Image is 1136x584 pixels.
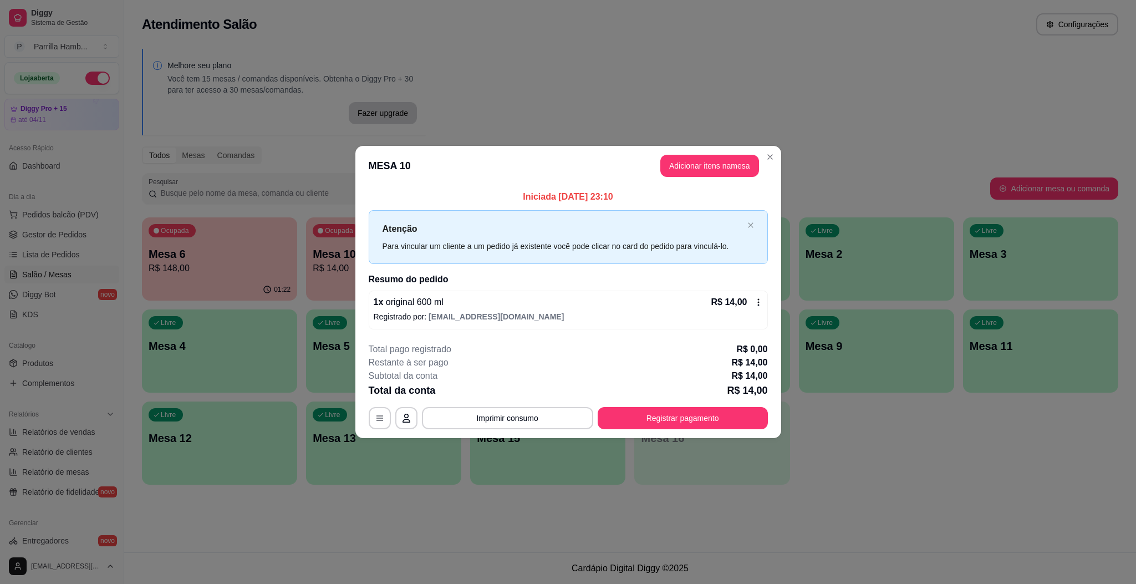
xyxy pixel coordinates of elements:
span: original 600 ml [383,297,444,307]
p: R$ 14,00 [732,356,768,369]
div: Para vincular um cliente a um pedido já existente você pode clicar no card do pedido para vinculá... [383,240,743,252]
h2: Resumo do pedido [369,273,768,286]
button: Adicionar itens namesa [660,155,759,177]
p: Atenção [383,222,743,236]
p: R$ 14,00 [711,296,747,309]
p: 1 x [374,296,444,309]
p: R$ 0,00 [736,343,767,356]
p: Subtotal da conta [369,369,438,383]
span: close [747,222,754,228]
p: R$ 14,00 [727,383,767,398]
p: R$ 14,00 [732,369,768,383]
button: Registrar pagamento [598,407,768,429]
p: Iniciada [DATE] 23:10 [369,190,768,204]
p: Total da conta [369,383,436,398]
p: Registrado por: [374,311,763,322]
header: MESA 10 [355,146,781,186]
p: Restante à ser pago [369,356,449,369]
button: Close [761,148,779,166]
button: Imprimir consumo [422,407,593,429]
span: [EMAIL_ADDRESS][DOMAIN_NAME] [429,312,564,321]
button: close [747,222,754,229]
p: Total pago registrado [369,343,451,356]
